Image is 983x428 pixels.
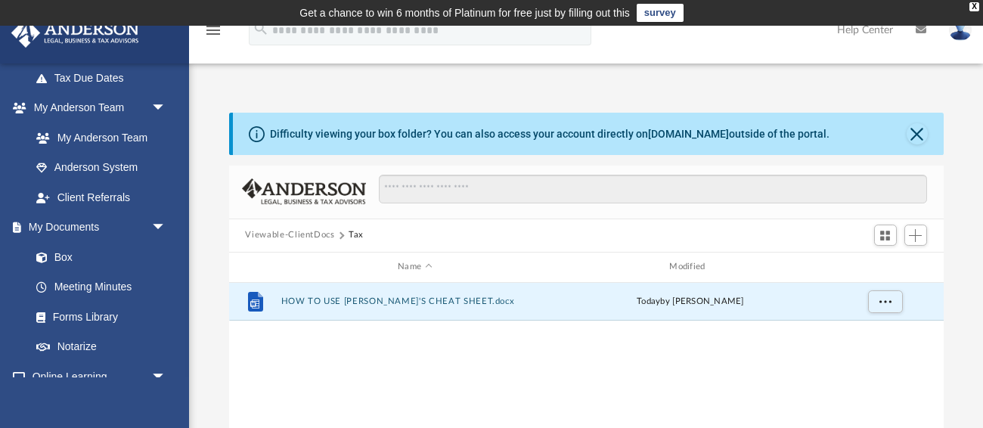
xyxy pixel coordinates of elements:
div: by [PERSON_NAME] [556,295,824,309]
div: Difficulty viewing your box folder? You can also access your account directly on outside of the p... [270,126,830,142]
a: survey [637,4,684,22]
div: id [831,260,937,274]
img: User Pic [949,19,972,41]
button: Viewable-ClientDocs [245,228,334,242]
div: id [235,260,273,274]
a: Tax Due Dates [21,63,189,93]
a: My Anderson Team [21,123,174,153]
a: Forms Library [21,302,174,332]
button: More options [867,290,902,313]
div: Get a chance to win 6 months of Platinum for free just by filling out this [299,4,630,22]
a: Meeting Minutes [21,272,181,302]
span: arrow_drop_down [151,361,181,392]
div: Name [280,260,549,274]
a: My Anderson Teamarrow_drop_down [11,93,181,123]
span: arrow_drop_down [151,93,181,124]
img: Anderson Advisors Platinum Portal [7,18,144,48]
button: Close [907,123,928,144]
a: [DOMAIN_NAME] [648,128,729,140]
span: today [637,297,660,305]
div: Modified [555,260,824,274]
button: Add [904,225,927,246]
a: menu [204,29,222,39]
input: Search files and folders [379,175,926,203]
a: Notarize [21,332,181,362]
span: arrow_drop_down [151,212,181,243]
button: Tax [349,228,364,242]
button: Switch to Grid View [874,225,897,246]
a: My Documentsarrow_drop_down [11,212,181,243]
button: HOW TO USE [PERSON_NAME]'S CHEAT SHEET.docx [281,296,549,306]
a: Anderson System [21,153,181,183]
i: search [253,20,269,37]
a: Client Referrals [21,182,181,212]
a: Box [21,242,174,272]
i: menu [204,21,222,39]
div: close [969,2,979,11]
a: Online Learningarrow_drop_down [11,361,181,392]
